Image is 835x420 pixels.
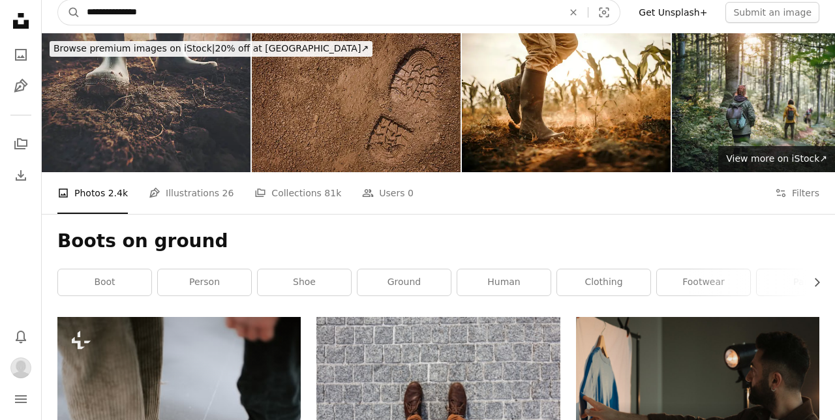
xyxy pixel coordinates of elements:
h1: Boots on ground [57,230,819,253]
button: Submit an image [725,2,819,23]
a: clothing [557,269,650,295]
a: Home — Unsplash [8,8,34,37]
span: 20% off at [GEOGRAPHIC_DATA] ↗ [53,43,369,53]
a: human [457,269,551,295]
button: Menu [8,386,34,412]
a: Users 0 [362,172,414,214]
a: Collections [8,131,34,157]
img: Farmers boots [462,33,671,172]
button: Notifications [8,323,34,350]
img: Bootprint on mud [252,33,461,172]
a: Illustrations 26 [149,172,234,214]
a: Illustrations [8,73,34,99]
span: View more on iStock ↗ [726,153,827,164]
img: Muddy gardening boots [42,33,250,172]
a: Browse premium images on iStock|20% off at [GEOGRAPHIC_DATA]↗ [42,33,380,65]
a: boot [58,269,151,295]
a: shoe [258,269,351,295]
span: 0 [408,186,414,200]
span: 81k [324,186,341,200]
button: scroll list to the right [805,269,819,295]
a: footwear [657,269,750,295]
span: Browse premium images on iStock | [53,43,215,53]
a: ground [357,269,451,295]
a: View more on iStock↗ [718,146,835,172]
button: Filters [775,172,819,214]
a: Get Unsplash+ [631,2,715,23]
img: Avatar of user Kim Demeyere [10,357,31,378]
a: Collections 81k [254,172,341,214]
a: Photos [8,42,34,68]
a: person [158,269,251,295]
span: 26 [222,186,234,200]
button: Profile [8,355,34,381]
a: pair of brown shoes [316,392,560,404]
a: Download History [8,162,34,188]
